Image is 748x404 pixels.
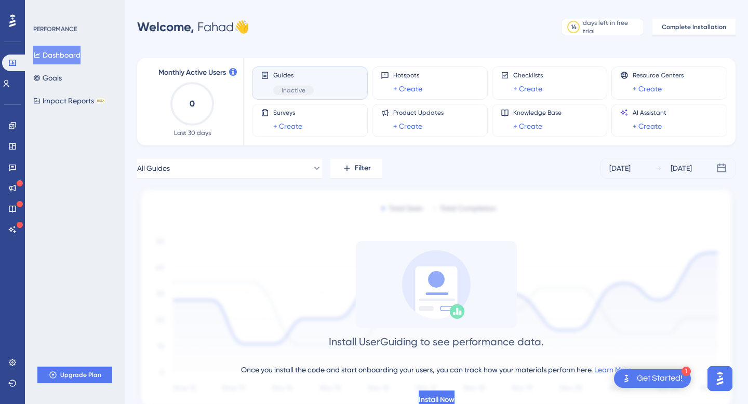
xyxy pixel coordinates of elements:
div: [DATE] [609,162,631,174]
span: Inactive [282,86,305,95]
span: Complete Installation [662,23,726,31]
span: Last 30 days [174,129,211,137]
span: Guides [273,71,314,79]
span: Filter [355,162,371,174]
button: Upgrade Plan [37,367,112,383]
div: PERFORMANCE [33,25,77,33]
a: + Create [513,120,542,132]
div: Install UserGuiding to see performance data. [329,334,544,349]
span: Welcome, [137,19,194,34]
button: Goals [33,69,62,87]
a: + Create [393,83,422,95]
a: + Create [393,120,422,132]
span: All Guides [137,162,170,174]
div: Open Get Started! checklist, remaining modules: 1 [614,369,691,388]
div: Once you install the code and start onboarding your users, you can track how your materials perfo... [241,363,632,376]
span: Monthly Active Users [158,66,226,79]
span: Resource Centers [633,71,684,79]
a: + Create [513,83,542,95]
div: [DATE] [671,162,692,174]
button: Dashboard [33,46,81,64]
div: 14 [571,23,577,31]
span: AI Assistant [633,109,666,117]
div: Get Started! [637,373,683,384]
a: Learn More [594,366,632,374]
button: Complete Installation [652,19,736,35]
div: 1 [682,367,691,376]
span: Surveys [273,109,302,117]
span: Upgrade Plan [60,371,101,379]
span: Hotspots [393,71,422,79]
div: days left in free trial [583,19,640,35]
a: + Create [273,120,302,132]
a: + Create [633,120,662,132]
span: Checklists [513,71,543,79]
iframe: UserGuiding AI Assistant Launcher [704,363,736,394]
button: All Guides [137,158,322,179]
button: Filter [330,158,382,179]
text: 0 [190,99,195,109]
span: Knowledge Base [513,109,562,117]
div: Fahad 👋 [137,19,249,35]
img: launcher-image-alternative-text [620,372,633,385]
span: Product Updates [393,109,444,117]
a: + Create [633,83,662,95]
div: BETA [96,98,105,103]
button: Impact ReportsBETA [33,91,105,110]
